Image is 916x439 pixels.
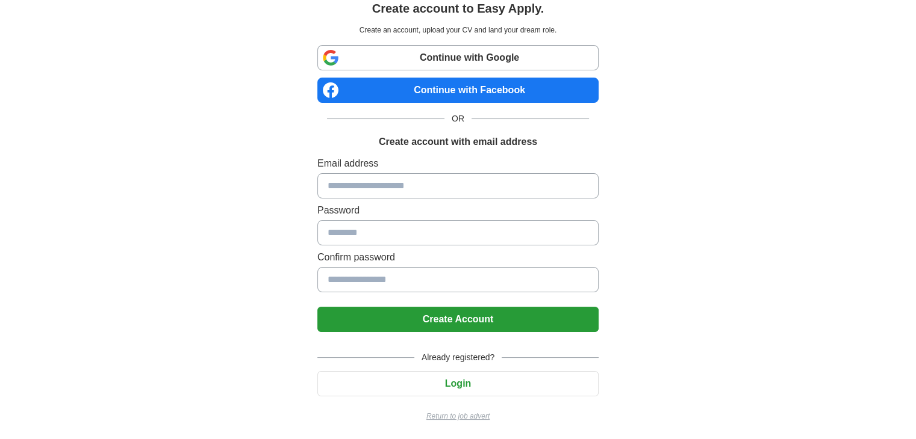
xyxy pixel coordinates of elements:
[320,25,596,35] p: Create an account, upload your CV and land your dream role.
[317,156,599,171] label: Email address
[317,250,599,265] label: Confirm password
[317,45,599,70] a: Continue with Google
[317,203,599,218] label: Password
[379,135,537,149] h1: Create account with email address
[317,78,599,103] a: Continue with Facebook
[414,351,502,364] span: Already registered?
[317,378,599,388] a: Login
[317,307,599,332] button: Create Account
[444,112,472,125] span: OR
[317,411,599,422] a: Return to job advert
[317,371,599,396] button: Login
